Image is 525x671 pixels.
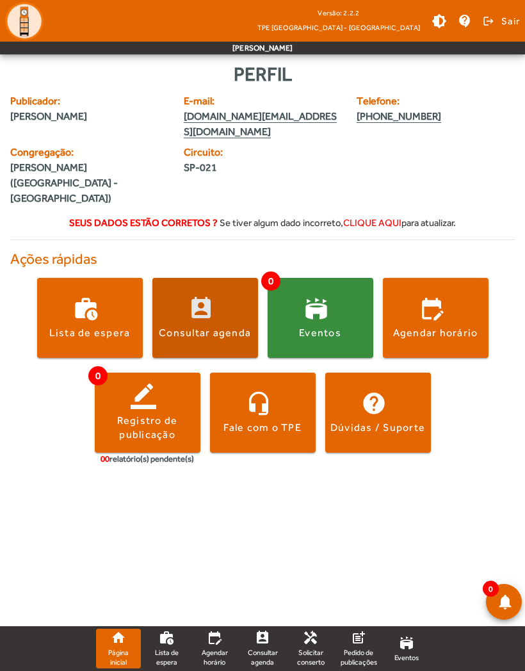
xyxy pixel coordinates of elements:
span: Consultar agenda [245,648,280,667]
span: clique aqui [343,217,401,228]
span: TPE [GEOGRAPHIC_DATA] - [GEOGRAPHIC_DATA] [257,21,420,34]
button: Agendar horário [383,278,489,358]
span: 0 [261,271,280,291]
button: Sair [481,12,520,31]
button: Lista de espera [37,278,143,358]
span: Publicador: [10,93,168,109]
span: 00 [101,454,109,464]
span: E-mail: [184,93,342,109]
span: 0 [483,581,499,597]
span: Congregação: [10,145,168,160]
a: Solicitar conserto [288,629,333,668]
span: Eventos [394,653,419,663]
a: Lista de espera [144,629,189,668]
div: Dúvidas / Suporte [330,421,425,435]
button: Registro de publicação [95,373,200,453]
button: Eventos [268,278,373,358]
a: Eventos [384,629,429,668]
img: Logo TPE [5,2,44,40]
span: Agendar horário [197,648,232,667]
div: Eventos [299,326,341,340]
span: SP-021 [184,160,255,175]
mat-icon: home [111,630,126,645]
span: [PERSON_NAME] ([GEOGRAPHIC_DATA] - [GEOGRAPHIC_DATA]) [10,160,168,206]
button: Dúvidas / Suporte [325,373,431,453]
span: [PERSON_NAME] [10,109,168,124]
a: Agendar horário [192,629,237,668]
span: Lista de espera [149,648,184,667]
mat-icon: edit_calendar [207,630,222,645]
div: Consultar agenda [159,326,251,340]
span: 0 [88,366,108,385]
span: Telefone: [357,93,471,109]
div: Fale com o TPE [223,421,302,435]
div: Lista de espera [49,326,131,340]
button: Fale com o TPE [210,373,316,453]
strong: Seus dados estão corretos ? [69,217,218,228]
span: Se tiver algum dado incorreto, para atualizar. [220,217,456,228]
a: Página inicial [96,629,141,668]
div: relatório(s) pendente(s) [101,453,194,465]
span: Pedido de publicações [341,648,377,667]
span: Circuito: [184,145,255,160]
div: Agendar horário [393,326,478,340]
span: Página inicial [101,648,136,667]
h4: Ações rápidas [10,250,515,268]
span: Sair [501,11,520,31]
span: Solicitar conserto [293,648,328,667]
div: Versão: 2.2.2 [257,5,420,21]
mat-icon: work_history [159,630,174,645]
mat-icon: perm_contact_calendar [255,630,270,645]
a: Consultar agenda [240,629,285,668]
a: Pedido de publicações [336,629,381,668]
div: Perfil [10,60,515,88]
mat-icon: handyman [303,630,318,645]
mat-icon: stadium [399,635,414,651]
mat-icon: post_add [351,630,366,645]
div: Registro de publicação [95,414,200,442]
button: Consultar agenda [152,278,258,358]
